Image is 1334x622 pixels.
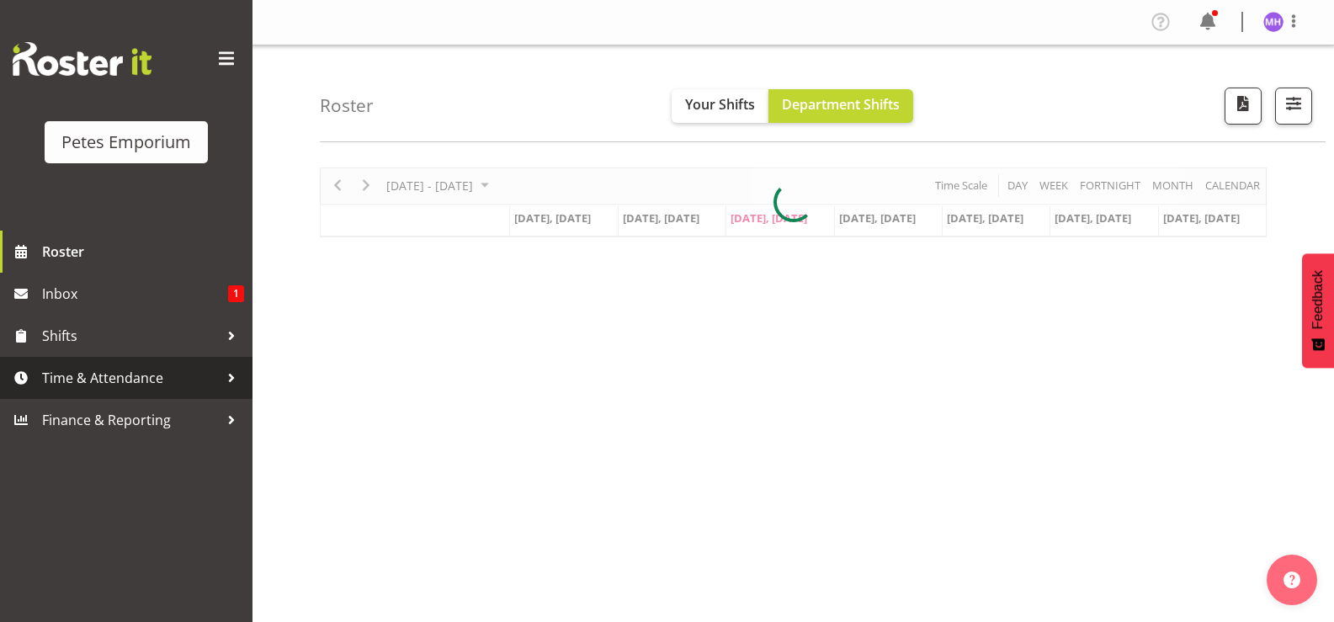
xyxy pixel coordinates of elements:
[768,89,913,123] button: Department Shifts
[1284,571,1300,588] img: help-xxl-2.png
[1275,88,1312,125] button: Filter Shifts
[1302,253,1334,368] button: Feedback - Show survey
[672,89,768,123] button: Your Shifts
[1225,88,1262,125] button: Download a PDF of the roster according to the set date range.
[320,96,374,115] h4: Roster
[1263,12,1284,32] img: mackenzie-halford4471.jpg
[782,95,900,114] span: Department Shifts
[42,281,228,306] span: Inbox
[42,365,219,391] span: Time & Attendance
[42,239,244,264] span: Roster
[1310,270,1326,329] span: Feedback
[42,407,219,433] span: Finance & Reporting
[685,95,755,114] span: Your Shifts
[42,323,219,348] span: Shifts
[228,285,244,302] span: 1
[13,42,151,76] img: Rosterit website logo
[61,130,191,155] div: Petes Emporium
